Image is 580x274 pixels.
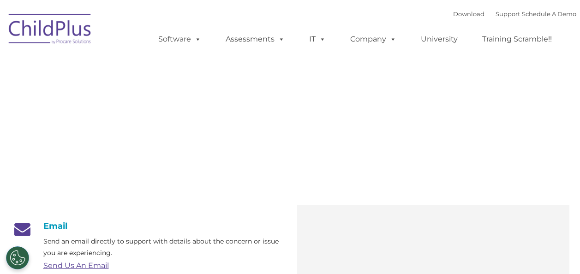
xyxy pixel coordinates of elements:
[11,221,283,231] h4: Email
[453,10,484,18] a: Download
[453,10,576,18] font: |
[341,30,406,48] a: Company
[216,30,294,48] a: Assessments
[496,10,520,18] a: Support
[522,10,576,18] a: Schedule A Demo
[412,30,467,48] a: University
[300,30,335,48] a: IT
[149,30,210,48] a: Software
[6,246,29,269] button: Cookies Settings
[4,7,96,54] img: ChildPlus by Procare Solutions
[43,261,109,270] a: Send Us An Email
[43,236,283,259] p: Send an email directly to support with details about the concern or issue you are experiencing.
[473,30,561,48] a: Training Scramble!!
